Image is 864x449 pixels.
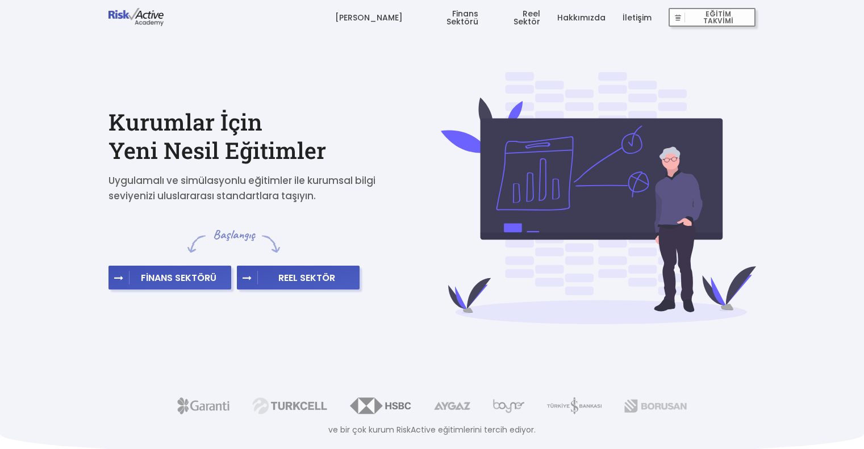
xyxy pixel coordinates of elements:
img: isbank.png [547,397,601,414]
img: logo-dark.png [108,8,164,26]
img: boyner.png [493,397,525,414]
button: REEL SEKTÖR [237,266,360,289]
img: garanti.png [177,397,229,414]
img: borusan.png [624,397,687,414]
span: Başlangıç [212,226,255,243]
a: FİNANS SEKTÖRÜ [108,272,231,284]
a: [PERSON_NAME] [335,1,403,35]
h2: Kurumlar İçin Yeni Nesil Eğitimler [108,108,424,165]
a: Finans Sektörü [420,1,478,35]
img: aygaz.png [434,397,470,414]
span: REEL SEKTÖR [258,272,356,283]
a: REEL SEKTÖR [237,272,360,284]
a: Hakkımızda [557,1,606,35]
span: EĞİTİM TAKVİMİ [685,10,751,26]
img: hsbc.png [350,397,411,414]
span: FİNANS SEKTÖRÜ [130,272,228,283]
button: EĞİTİM TAKVİMİ [669,8,756,27]
button: FİNANS SEKTÖRÜ [108,266,231,289]
p: Uygulamalı ve simülasyonlu eğitimler ile kurumsal bilgi seviyenizi uluslararası standartlara taşı... [108,173,393,204]
a: Reel Sektör [495,1,540,35]
a: EĞİTİM TAKVİMİ [669,1,756,35]
p: ve bir çok kurum RiskActive eğitimlerini tercih ediyor. [26,423,838,436]
img: cover-bg-4f0afb8b8e761f0a12b4d1d22ae825fe.svg [441,72,756,324]
img: turkcell.png [252,397,327,414]
a: İletişim [623,1,652,35]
